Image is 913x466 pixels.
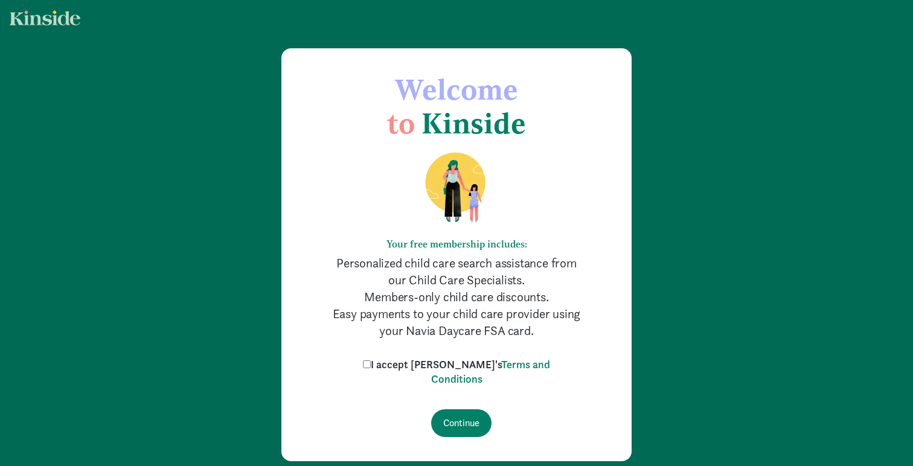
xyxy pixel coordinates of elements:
[431,357,551,386] a: Terms and Conditions
[10,10,80,25] img: light.svg
[431,409,492,437] input: Continue
[421,106,526,141] span: Kinside
[330,255,583,289] p: Personalized child care search assistance from our Child Care Specialists.
[395,72,518,107] span: Welcome
[411,152,503,224] img: illustration-mom-daughter.png
[330,305,583,339] p: Easy payments to your child care provider using your Navia Daycare FSA card.
[330,289,583,305] p: Members-only child care discounts.
[387,106,415,141] span: to
[360,357,553,386] label: I accept [PERSON_NAME]'s
[330,238,583,250] h6: Your free membership includes:
[363,360,371,368] input: I accept [PERSON_NAME]'sTerms and Conditions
